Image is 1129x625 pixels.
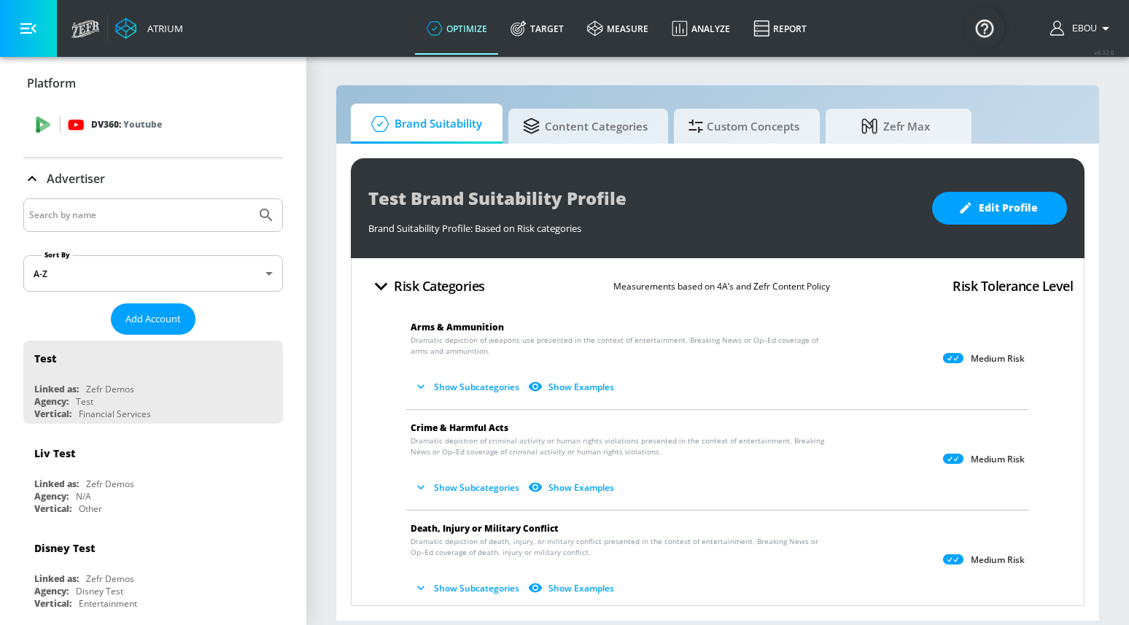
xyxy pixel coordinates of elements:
[76,395,93,408] div: Test
[34,395,69,408] div: Agency:
[525,475,620,500] button: Show Examples
[411,435,824,457] span: Dramatic depiction of criminal activity or human rights violations presented in the context of en...
[34,478,79,490] div: Linked as:
[840,109,951,144] span: Zefr Max
[34,352,56,365] div: Test
[34,597,71,610] div: Vertical:
[42,250,73,260] label: Sort By
[29,206,250,225] input: Search by name
[613,279,830,294] p: Measurements based on 4A’s and Zefr Content Policy
[742,2,818,55] a: Report
[575,2,660,55] a: measure
[23,435,283,519] div: Liv TestLinked as:Zefr DemosAgency:N/AVertical:Other
[34,572,79,585] div: Linked as:
[86,572,134,585] div: Zefr Demos
[411,475,525,500] button: Show Subcategories
[1066,23,1097,34] span: login as: ebou.njie@zefr.com
[34,585,69,597] div: Agency:
[411,536,824,558] span: Dramatic depiction of death, injury, or military conflict presented in the context of entertainme...
[499,2,575,55] a: Target
[1050,20,1114,37] button: Ebou
[365,106,482,141] span: Brand Suitability
[86,478,134,490] div: Zefr Demos
[23,103,283,147] div: DV360: Youtube
[971,554,1025,566] p: Medium Risk
[415,2,499,55] a: optimize
[34,502,71,515] div: Vertical:
[91,117,162,133] p: DV360:
[47,171,105,187] p: Advertiser
[79,408,151,420] div: Financial Services
[125,311,181,327] span: Add Account
[971,454,1025,465] p: Medium Risk
[411,576,525,600] button: Show Subcategories
[525,375,620,399] button: Show Examples
[23,158,283,199] div: Advertiser
[34,541,95,555] div: Disney Test
[932,192,1067,225] button: Edit Profile
[34,446,75,460] div: Liv Test
[34,383,79,395] div: Linked as:
[23,530,283,613] div: Disney TestLinked as:Zefr DemosAgency:Disney TestVertical:Entertainment
[79,502,102,515] div: Other
[525,576,620,600] button: Show Examples
[411,375,525,399] button: Show Subcategories
[961,199,1038,217] span: Edit Profile
[964,7,1005,48] button: Open Resource Center
[971,353,1025,365] p: Medium Risk
[411,422,508,434] span: Crime & Harmful Acts
[23,341,283,424] div: TestLinked as:Zefr DemosAgency:TestVertical:Financial Services
[411,321,504,333] span: Arms & Ammunition
[27,75,76,91] p: Platform
[953,276,1073,296] h4: Risk Tolerance Level
[523,109,648,144] span: Content Categories
[123,117,162,132] p: Youtube
[76,490,91,502] div: N/A
[411,522,559,535] span: Death, Injury or Military Conflict
[411,335,824,357] span: Dramatic depiction of weapons use presented in the context of entertainment. Breaking News or Op–...
[23,255,283,292] div: A-Z
[1094,48,1114,56] span: v 4.32.0
[362,269,491,303] button: Risk Categories
[394,276,485,296] h4: Risk Categories
[86,383,134,395] div: Zefr Demos
[368,214,917,235] div: Brand Suitability Profile: Based on Risk categories
[76,585,123,597] div: Disney Test
[79,597,137,610] div: Entertainment
[34,408,71,420] div: Vertical:
[688,109,799,144] span: Custom Concepts
[141,22,183,35] div: Atrium
[660,2,742,55] a: Analyze
[111,303,195,335] button: Add Account
[23,63,283,104] div: Platform
[34,490,69,502] div: Agency:
[115,18,183,39] a: Atrium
